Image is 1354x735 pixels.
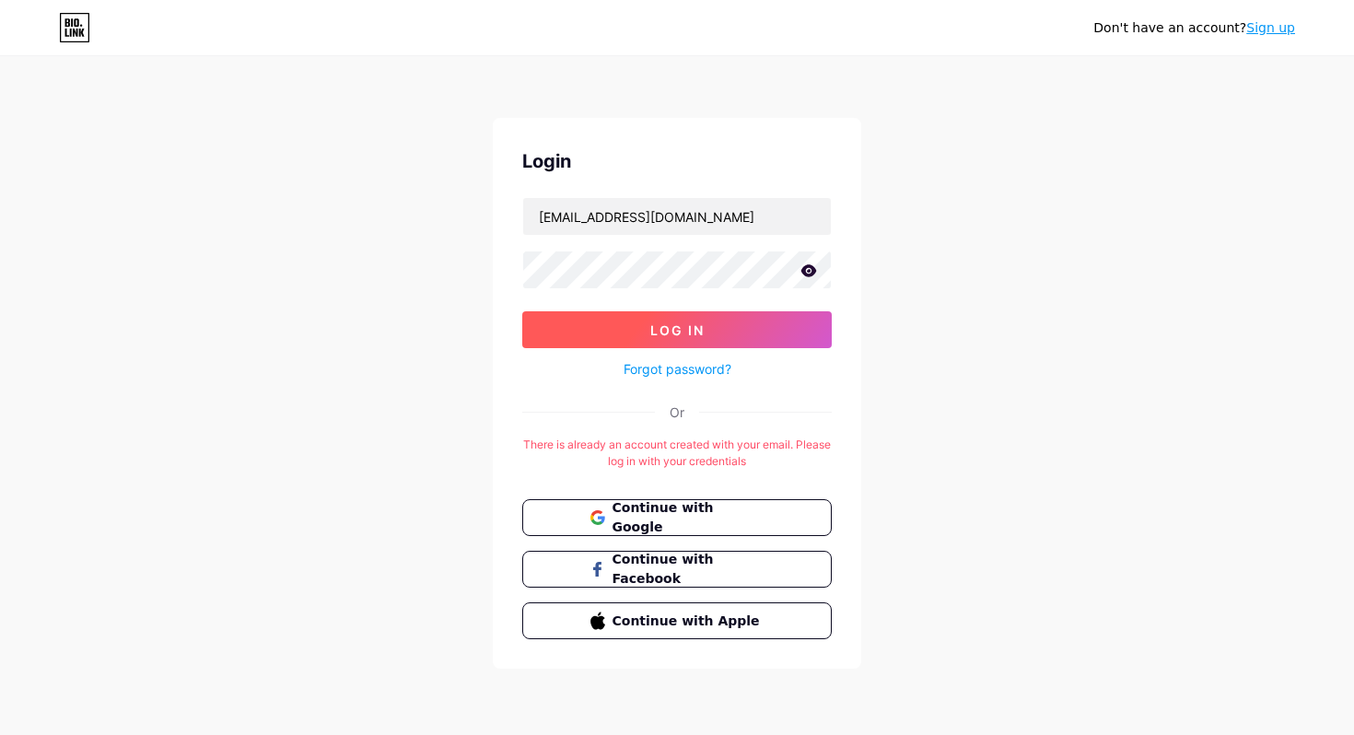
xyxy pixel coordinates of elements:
[522,437,832,470] div: There is already an account created with your email. Please log in with your credentials
[613,550,765,589] span: Continue with Facebook
[522,499,832,536] button: Continue with Google
[624,359,731,379] a: Forgot password?
[613,612,765,631] span: Continue with Apple
[522,551,832,588] button: Continue with Facebook
[613,498,765,537] span: Continue with Google
[650,322,705,338] span: Log In
[670,402,684,422] div: Or
[1093,18,1295,38] div: Don't have an account?
[523,198,831,235] input: Username
[522,311,832,348] button: Log In
[522,602,832,639] button: Continue with Apple
[522,147,832,175] div: Login
[1246,20,1295,35] a: Sign up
